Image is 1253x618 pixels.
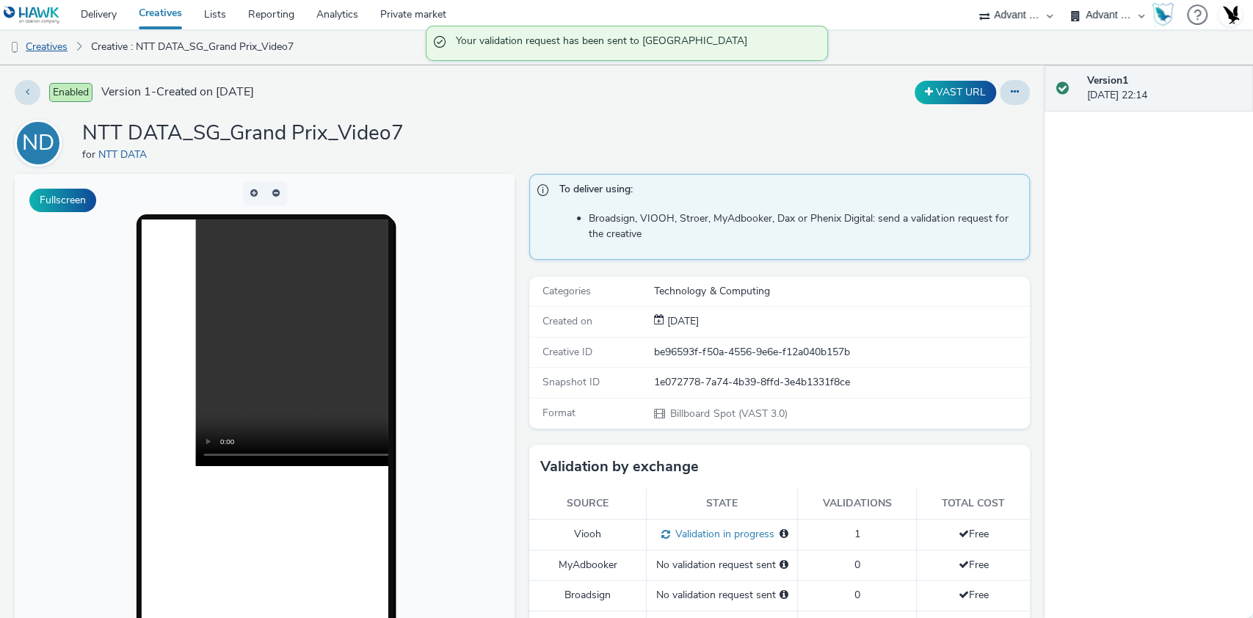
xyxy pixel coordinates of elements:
img: dooh [7,40,22,55]
div: Duplicate the creative as a VAST URL [911,81,1000,104]
button: VAST URL [915,81,996,104]
th: Source [529,489,647,519]
span: Billboard Spot (VAST 3.0) [669,407,787,421]
span: for [82,148,98,161]
span: Enabled [49,83,92,102]
th: Validations [798,489,917,519]
div: No validation request sent [654,558,790,572]
span: [DATE] [664,314,699,328]
div: Creation 01 October 2025, 22:14 [664,314,699,329]
span: Snapshot ID [542,375,600,389]
td: Viooh [529,519,647,550]
div: be96593f-f50a-4556-9e6e-f12a040b157b [654,345,1028,360]
div: ND [22,123,54,164]
td: Broadsign [529,581,647,611]
img: undefined Logo [4,6,60,24]
div: Please select a deal below and click on Send to send a validation request to MyAdbooker. [780,558,788,572]
span: 0 [854,558,860,572]
div: Please select a deal below and click on Send to send a validation request to Broadsign. [780,588,788,603]
a: Hawk Academy [1152,3,1180,26]
span: Validation in progress [670,527,774,541]
span: Format [542,406,575,420]
a: NTT DATA [98,148,153,161]
div: 1e072778-7a74-4b39-8ffd-3e4b1331f8ce [654,375,1028,390]
span: Free [958,527,988,541]
li: Broadsign, VIOOH, Stroer, MyAdbooker, Dax or Phenix Digital: send a validation request for the cr... [589,211,1021,241]
span: Categories [542,284,591,298]
h3: Validation by exchange [540,456,699,478]
a: ND [15,136,68,150]
span: Free [958,588,988,602]
span: To deliver using: [559,182,1014,201]
div: [DATE] 22:14 [1087,73,1241,103]
span: Creative ID [542,345,592,359]
span: Free [958,558,988,572]
td: MyAdbooker [529,550,647,580]
span: Your validation request has been sent to [GEOGRAPHIC_DATA] [456,34,813,53]
a: Creative : NTT DATA_SG_Grand Prix_Video7 [84,29,301,65]
th: State [647,489,798,519]
strong: Version 1 [1087,73,1128,87]
span: 0 [854,588,860,602]
h1: NTT DATA_SG_Grand Prix_Video7 [82,120,404,148]
div: No validation request sent [654,588,790,603]
img: Account UK [1219,4,1241,26]
div: Technology & Computing [654,284,1028,299]
th: Total cost [917,489,1030,519]
span: Version 1 - Created on [DATE] [101,84,254,101]
span: Created on [542,314,592,328]
span: 1 [854,527,860,541]
img: Hawk Academy [1152,3,1174,26]
button: Fullscreen [29,189,96,212]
